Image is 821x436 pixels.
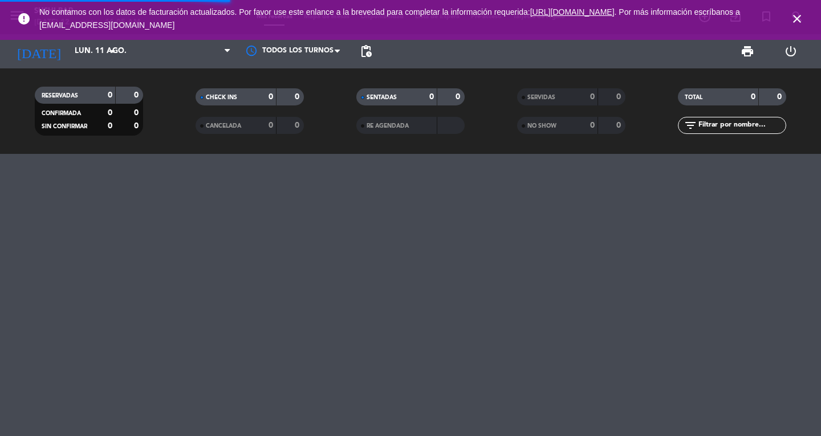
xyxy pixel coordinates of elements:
[108,109,112,117] strong: 0
[42,111,81,116] span: CONFIRMADA
[295,93,302,101] strong: 0
[9,39,69,64] i: [DATE]
[685,95,702,100] span: TOTAL
[769,34,812,68] div: LOG OUT
[741,44,754,58] span: print
[206,123,241,129] span: CANCELADA
[784,44,798,58] i: power_settings_new
[39,7,740,30] span: No contamos con los datos de facturación actualizados. Por favor use este enlance a la brevedad p...
[456,93,462,101] strong: 0
[106,44,120,58] i: arrow_drop_down
[295,121,302,129] strong: 0
[367,95,397,100] span: SENTADAS
[134,122,141,130] strong: 0
[590,121,595,129] strong: 0
[777,93,784,101] strong: 0
[530,7,615,17] a: [URL][DOMAIN_NAME]
[527,95,555,100] span: SERVIDAS
[616,121,623,129] strong: 0
[751,93,755,101] strong: 0
[429,93,434,101] strong: 0
[134,91,141,99] strong: 0
[269,121,273,129] strong: 0
[697,119,786,132] input: Filtrar por nombre...
[269,93,273,101] strong: 0
[108,122,112,130] strong: 0
[17,12,31,26] i: error
[359,44,373,58] span: pending_actions
[39,7,740,30] a: . Por más información escríbanos a [EMAIL_ADDRESS][DOMAIN_NAME]
[527,123,556,129] span: NO SHOW
[206,95,237,100] span: CHECK INS
[616,93,623,101] strong: 0
[367,123,409,129] span: RE AGENDADA
[790,12,804,26] i: close
[134,109,141,117] strong: 0
[108,91,112,99] strong: 0
[590,93,595,101] strong: 0
[684,119,697,132] i: filter_list
[42,93,78,99] span: RESERVADAS
[42,124,87,129] span: SIN CONFIRMAR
